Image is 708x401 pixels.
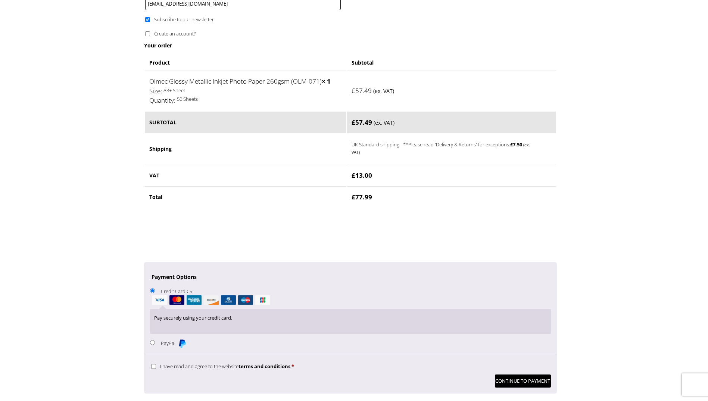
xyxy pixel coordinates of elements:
small: (ex. VAT) [373,87,394,94]
input: Create an account? [145,31,150,36]
label: Credit Card CS [150,288,551,305]
span: £ [510,141,513,148]
dt: Size: [149,86,162,96]
bdi: 77.99 [352,193,372,201]
img: jcb [255,295,270,305]
th: Total [145,186,347,208]
input: I have read and agree to the websiteterms and conditions * [151,364,156,369]
img: discover [204,295,219,305]
th: VAT [145,165,347,186]
bdi: 57.49 [352,118,372,127]
th: Shipping [145,134,347,164]
iframe: reCAPTCHA [144,217,258,246]
td: Olmec Glossy Metallic Inkjet Photo Paper 260gsm (OLM-071) [145,71,347,111]
th: Product [145,55,347,70]
p: Pay securely using your credit card. [154,314,546,322]
span: £ [352,193,355,201]
h3: Your order [144,42,557,49]
label: UK Standard shipping - **Please read 'Delivery & Returns' for exceptions: [352,140,531,156]
p: 50 Sheets [149,95,342,103]
abbr: required [291,363,294,370]
img: dinersclub [221,295,236,305]
input: Subscribe to our newsletter [145,17,150,22]
strong: × 1 [322,77,331,86]
button: Continue to Payment [495,374,551,388]
th: Subtotal [347,55,556,70]
dt: Quantity: [149,96,175,105]
th: Subtotal [145,112,347,133]
img: mastercard [169,295,184,305]
span: Create an account? [154,30,196,37]
label: PayPal [161,340,187,346]
span: I have read and agree to the website [160,363,290,370]
small: (ex. VAT) [374,119,394,126]
img: maestro [238,295,253,305]
img: visa [152,295,167,305]
bdi: 7.50 [510,141,522,148]
span: Subscribe to our newsletter [154,16,214,23]
a: terms and conditions [238,363,290,370]
img: amex [187,295,202,305]
bdi: 13.00 [352,171,372,180]
span: £ [352,171,355,180]
small: (ex. VAT) [352,142,530,155]
bdi: 57.49 [352,86,372,95]
span: £ [352,86,355,95]
span: £ [352,118,355,127]
img: PayPal [178,339,187,348]
p: A3+ Sheet [149,86,342,95]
